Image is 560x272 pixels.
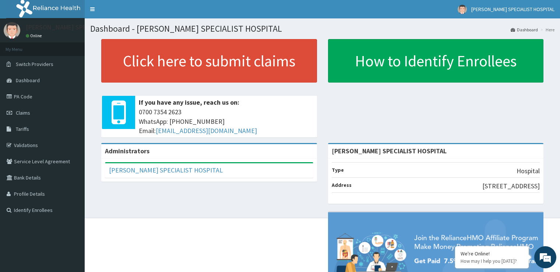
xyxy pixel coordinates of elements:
a: [EMAIL_ADDRESS][DOMAIN_NAME] [156,126,257,135]
span: Dashboard [16,77,40,84]
div: We're Online! [461,250,523,257]
span: Tariffs [16,126,29,132]
b: If you have any issue, reach us on: [139,98,239,107]
a: Click here to submit claims [101,39,317,83]
a: How to Identify Enrollees [328,39,544,83]
span: [PERSON_NAME] SPECIALIST HOSPITAL [471,6,554,13]
p: Hospital [517,166,540,176]
b: Address [332,182,352,188]
strong: [PERSON_NAME] SPECIALIST HOSPITAL [332,147,447,155]
a: [PERSON_NAME] SPECIALIST HOSPITAL [109,166,223,174]
span: Claims [16,109,30,116]
a: Online [26,33,43,38]
b: Administrators [105,147,149,155]
b: Type [332,167,344,173]
img: User Image [4,22,20,39]
a: Dashboard [511,27,538,33]
p: [PERSON_NAME] SPECIALIST HOSPITAL [26,24,138,31]
h1: Dashboard - [PERSON_NAME] SPECIALIST HOSPITAL [90,24,554,34]
span: Switch Providers [16,61,53,67]
li: Here [539,27,554,33]
img: User Image [458,5,467,14]
span: 0700 7354 2623 WhatsApp: [PHONE_NUMBER] Email: [139,107,313,136]
p: How may I help you today? [461,258,523,264]
p: [STREET_ADDRESS] [482,181,540,191]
